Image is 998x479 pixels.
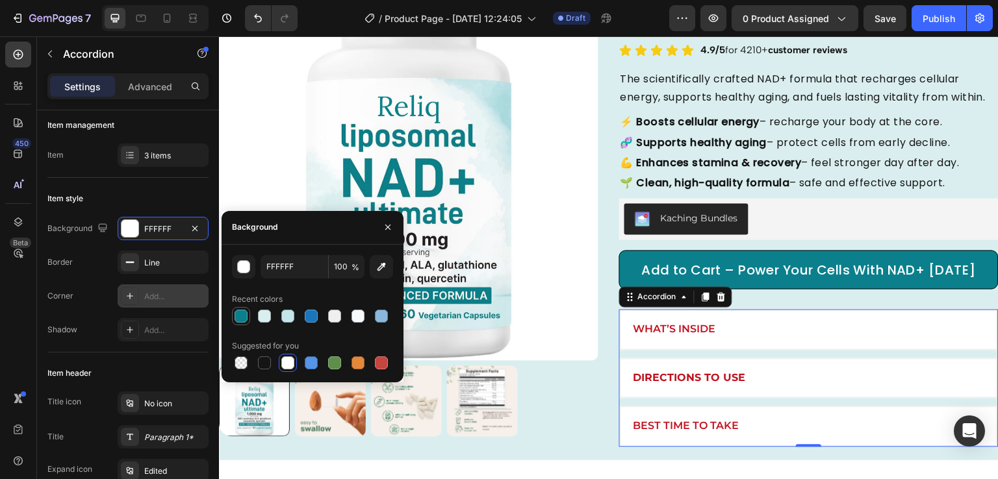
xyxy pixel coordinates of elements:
div: Undo/Redo [245,5,298,31]
p: Accordion [63,46,173,62]
p: – protect cells from early decline. [402,99,778,114]
p: Advanced [128,80,172,93]
div: Suggested for you [232,340,299,352]
div: 3 items [144,150,205,162]
div: Publish [923,12,955,25]
span: The scientifically crafted NAD+ formula that recharges cellular energy, supports healthy aging, a... [402,35,767,68]
strong: 🌱 Clean, high-quality formula [402,139,571,154]
div: Title [47,431,64,443]
div: Corner [47,290,73,302]
p: – recharge your body at the core. [402,79,778,93]
div: Paragraph 1* [144,432,205,443]
button: 7 [5,5,97,31]
span: % [352,262,359,273]
div: Rich Text Editor. Editing area: main [400,138,780,155]
div: Rich Text Editor. Editing area: main [400,118,780,135]
div: Open Intercom Messenger [954,415,985,447]
p: 7 [85,10,91,26]
div: Border [47,256,73,268]
div: Background [232,221,277,233]
div: Rich Text Editor. Editing area: main [400,77,780,94]
button: Save [864,5,906,31]
div: Edited [144,465,205,477]
div: Add... [144,291,205,302]
strong: 🧬 Supports healthy aging [402,99,548,114]
iframe: Design area [219,36,998,479]
div: Expand icon [47,463,92,475]
div: Item [47,149,64,161]
div: Line [144,257,205,269]
p: – feel stronger day after day. [402,119,778,134]
p: Best Time to Take [415,384,520,397]
div: Title icon [47,396,81,408]
strong: 💪 Enhances stamina & recovery [402,119,583,134]
div: Rich Text Editor. Editing area: main [400,98,780,115]
span: / [379,12,382,25]
div: Kaching Bundles [442,175,519,189]
p: Add to Cart – Power Your Cells With NAD+ [DATE] [423,222,758,245]
button: Add to Cart – Power Your Cells With NAD+ Today [400,214,780,253]
div: Shadow [47,324,77,336]
button: 0 product assigned [732,5,858,31]
span: Save [875,13,896,24]
div: No icon [144,398,205,410]
div: Add... [144,325,205,336]
span: Draft [566,12,585,24]
div: Item header [47,367,92,379]
span: Product Page - [DATE] 12:24:05 [385,12,522,25]
img: KachingBundles.png [416,175,431,191]
p: Settings [64,80,101,93]
div: Beta [10,238,31,248]
span: Add section [359,443,421,456]
div: Item management [47,119,114,131]
div: Recent colors [232,293,283,305]
input: Eg: FFFFFF [261,255,328,278]
strong: Directions to Use [415,336,527,348]
button: Kaching Bundles [405,167,530,199]
strong: ⚡ Boosts cellular energy [402,78,541,93]
div: FFFFFF [144,223,182,235]
div: Rich Text Editor. Editing area: main [400,32,780,71]
button: Publish [912,5,966,31]
div: 450 [12,138,31,149]
div: Rich Text Editor. Editing area: main [423,222,758,245]
div: Background [47,220,110,238]
p: – safe and effective support. [402,140,778,154]
span: 0 product assigned [743,12,829,25]
div: Accordion [416,255,460,267]
p: What’s Inside [415,287,497,301]
div: Item style [47,193,83,204]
